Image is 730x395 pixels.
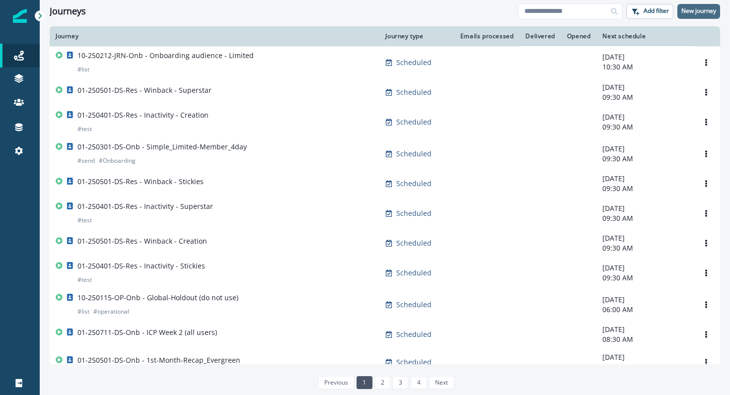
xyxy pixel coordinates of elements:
[698,297,714,312] button: Options
[50,6,86,17] h1: Journeys
[13,9,27,23] img: Inflection
[50,170,720,197] a: 01-250501-DS-Res - Winback - StickiesScheduled-[DATE]09:30 AMOptions
[602,352,686,362] p: [DATE]
[429,376,454,389] a: Next page
[677,4,720,19] button: New journey
[698,146,714,161] button: Options
[396,58,432,67] p: Scheduled
[602,203,686,213] p: [DATE]
[77,65,89,74] p: # list
[602,362,686,372] p: 08:30 AM
[77,156,95,166] p: # send
[77,261,205,271] p: 01-250401-DS-Res - Inactivity - Stickies
[396,149,432,159] p: Scheduled
[393,376,408,389] a: Page 3
[602,52,686,62] p: [DATE]
[385,32,445,40] div: Journey type
[50,229,720,257] a: 01-250501-DS-Res - Winback - CreationScheduled-[DATE]09:30 AMOptions
[602,174,686,184] p: [DATE]
[77,293,238,303] p: 10-250115-OP-Onb - Global-Holdout (do not use)
[602,32,686,40] div: Next schedule
[602,273,686,283] p: 09:30 AM
[602,62,686,72] p: 10:30 AM
[50,197,720,229] a: 01-250401-DS-Res - Inactivity - Superstar#testScheduled-[DATE]09:30 AMOptions
[698,55,714,70] button: Options
[602,325,686,334] p: [DATE]
[458,32,514,40] div: Emails processed
[698,85,714,100] button: Options
[602,295,686,305] p: [DATE]
[375,376,390,389] a: Page 2
[396,208,432,218] p: Scheduled
[602,213,686,223] p: 09:30 AM
[396,179,432,189] p: Scheduled
[50,78,720,106] a: 01-250501-DS-Res - Winback - SuperstarScheduled-[DATE]09:30 AMOptions
[698,327,714,342] button: Options
[567,32,591,40] div: Opened
[681,7,716,14] p: New journey
[644,7,669,14] p: Add filter
[77,142,247,152] p: 01-250301-DS-Onb - Simple_Limited-Member_4day
[77,201,213,211] p: 01-250401-DS-Res - Inactivity - Superstar
[50,138,720,170] a: 01-250301-DS-Onb - Simple_Limited-Member_4day#send#OnboardingScheduled-[DATE]09:30 AMOptions
[602,92,686,102] p: 09:30 AM
[316,376,454,389] ul: Pagination
[602,184,686,194] p: 09:30 AM
[626,4,673,19] button: Add filter
[602,305,686,315] p: 06:00 AM
[77,215,92,225] p: # test
[77,355,240,365] p: 01-250501-DS-Onb - 1st-Month-Recap_Evergreen
[602,233,686,243] p: [DATE]
[357,376,372,389] a: Page 1 is your current page
[525,32,555,40] div: Delivered
[77,177,204,187] p: 01-250501-DS-Res - Winback - Stickies
[77,328,217,337] p: 01-250711-DS-Onb - ICP Week 2 (all users)
[396,300,432,310] p: Scheduled
[698,206,714,221] button: Options
[50,321,720,348] a: 01-250711-DS-Onb - ICP Week 2 (all users)Scheduled-[DATE]08:30 AMOptions
[602,144,686,154] p: [DATE]
[698,236,714,251] button: Options
[77,51,254,61] p: 10-250212-JRN-Onb - Onboarding audience - Limited
[396,268,432,278] p: Scheduled
[411,376,426,389] a: Page 4
[50,106,720,138] a: 01-250401-DS-Res - Inactivity - Creation#testScheduled-[DATE]09:30 AMOptions
[698,115,714,130] button: Options
[396,117,432,127] p: Scheduled
[77,307,89,317] p: # list
[602,334,686,344] p: 08:30 AM
[77,110,209,120] p: 01-250401-DS-Res - Inactivity - Creation
[56,32,373,40] div: Journey
[50,289,720,321] a: 10-250115-OP-Onb - Global-Holdout (do not use)#list#operationalScheduled-[DATE]06:00 AMOptions
[77,85,212,95] p: 01-250501-DS-Res - Winback - Superstar
[99,156,136,166] p: # Onboarding
[602,154,686,164] p: 09:30 AM
[396,357,432,367] p: Scheduled
[50,348,720,376] a: 01-250501-DS-Onb - 1st-Month-Recap_EvergreenScheduled-[DATE]08:30 AMOptions
[50,257,720,289] a: 01-250401-DS-Res - Inactivity - Stickies#testScheduled-[DATE]09:30 AMOptions
[93,307,129,317] p: # operational
[77,124,92,134] p: # test
[602,82,686,92] p: [DATE]
[602,243,686,253] p: 09:30 AM
[602,122,686,132] p: 09:30 AM
[602,263,686,273] p: [DATE]
[698,176,714,191] button: Options
[50,46,720,78] a: 10-250212-JRN-Onb - Onboarding audience - Limited#listScheduled-[DATE]10:30 AMOptions
[698,355,714,370] button: Options
[602,112,686,122] p: [DATE]
[77,236,207,246] p: 01-250501-DS-Res - Winback - Creation
[698,265,714,280] button: Options
[396,329,432,339] p: Scheduled
[396,87,432,97] p: Scheduled
[77,275,92,285] p: # test
[396,238,432,248] p: Scheduled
